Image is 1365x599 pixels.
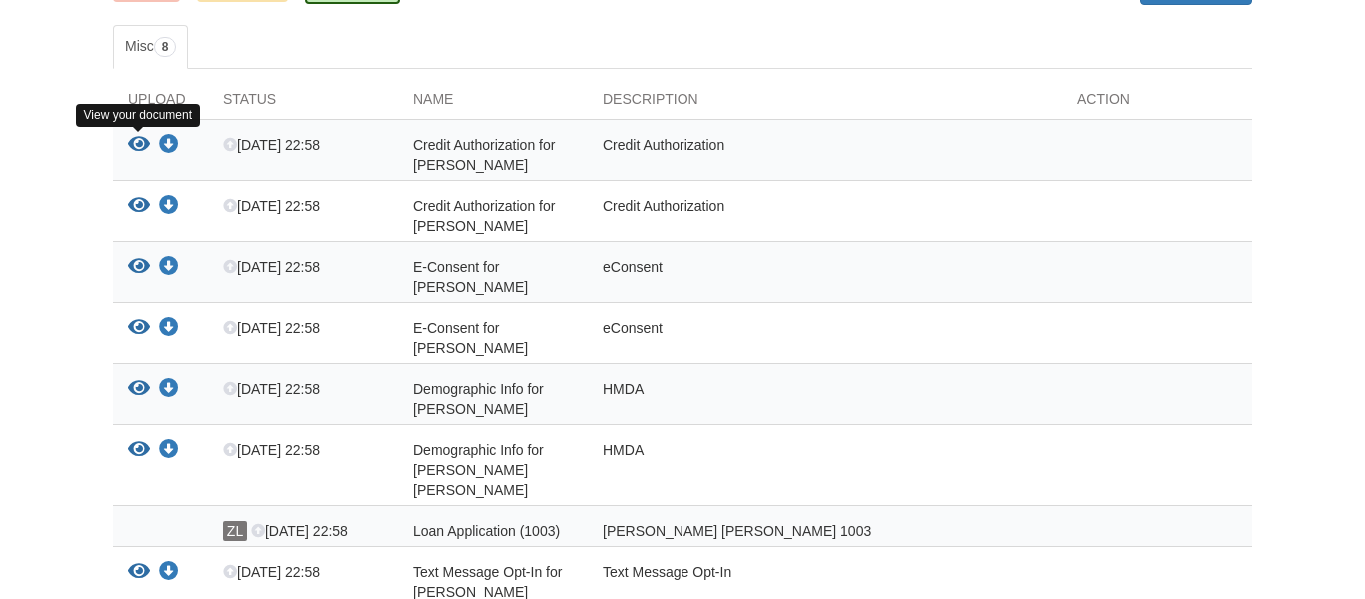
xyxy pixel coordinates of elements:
[588,521,1062,541] div: [PERSON_NAME] [PERSON_NAME] 1003
[128,379,150,400] button: View Demographic Info for Curtis Edward Hickson Jr
[223,320,320,336] span: [DATE] 22:58
[113,89,208,119] div: Upload
[413,259,528,295] span: E-Consent for [PERSON_NAME]
[588,257,1062,297] div: eConsent
[413,523,560,539] span: Loan Application (1003)
[413,198,555,234] span: Credit Authorization for [PERSON_NAME]
[128,135,150,156] button: View Credit Authorization for Curtis Hickson
[159,382,179,398] a: Download Demographic Info for Curtis Edward Hickson Jr
[159,565,179,581] a: Download Text Message Opt-In for Whitney Nicole HIckson
[588,135,1062,175] div: Credit Authorization
[128,440,150,461] button: View Demographic Info for Whitney Nicole HIckson
[159,199,179,215] a: Download Credit Authorization for Whitney HIckson
[159,321,179,337] a: Download E-Consent for Whitney HIckson
[154,37,177,57] span: 8
[159,443,179,459] a: Download Demographic Info for Whitney Nicole HIckson
[128,196,150,217] button: View Credit Authorization for Whitney HIckson
[223,381,320,397] span: [DATE] 22:58
[223,521,247,541] span: ZL
[208,89,398,119] div: Status
[223,564,320,580] span: [DATE] 22:58
[1062,89,1252,119] div: Action
[588,440,1062,500] div: HMDA
[223,137,320,153] span: [DATE] 22:58
[159,138,179,154] a: Download Credit Authorization for Curtis Hickson
[588,379,1062,419] div: HMDA
[413,381,544,417] span: Demographic Info for [PERSON_NAME]
[223,198,320,214] span: [DATE] 22:58
[413,320,528,356] span: E-Consent for [PERSON_NAME]
[413,442,544,498] span: Demographic Info for [PERSON_NAME] [PERSON_NAME]
[159,260,179,276] a: Download E-Consent for Curtis Hickson
[588,196,1062,236] div: Credit Authorization
[398,89,588,119] div: Name
[588,318,1062,358] div: eConsent
[223,442,320,458] span: [DATE] 22:58
[128,318,150,339] button: View E-Consent for Whitney HIckson
[128,562,150,583] button: View Text Message Opt-In for Whitney Nicole HIckson
[413,137,555,173] span: Credit Authorization for [PERSON_NAME]
[251,523,348,539] span: [DATE] 22:58
[223,259,320,275] span: [DATE] 22:58
[128,257,150,278] button: View E-Consent for Curtis Hickson
[588,89,1062,119] div: Description
[76,104,201,127] div: View your document
[113,25,188,69] a: Misc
